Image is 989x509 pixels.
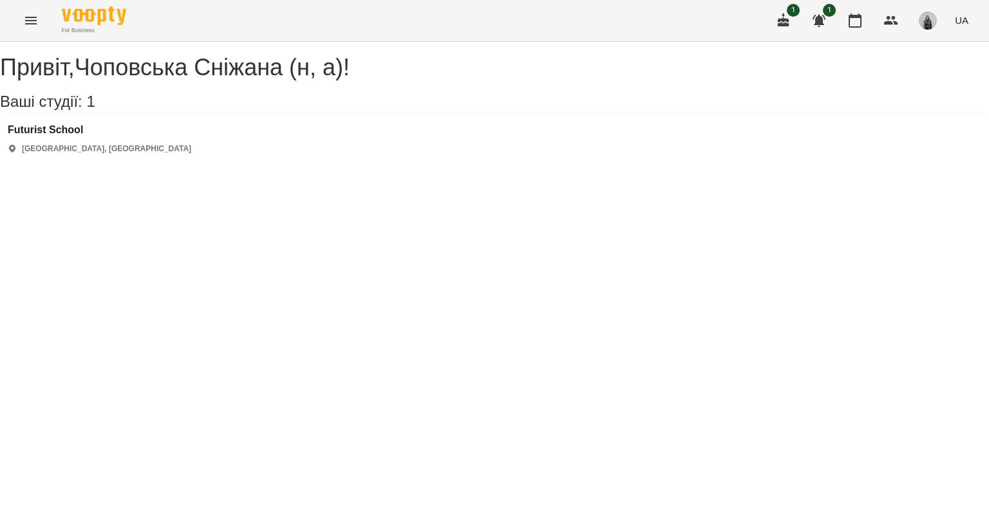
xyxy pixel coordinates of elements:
button: UA [950,8,974,32]
span: For Business [62,26,126,35]
button: Menu [15,5,46,36]
span: 1 [86,93,95,110]
p: [GEOGRAPHIC_DATA], [GEOGRAPHIC_DATA] [22,143,191,154]
span: 1 [823,4,836,17]
span: UA [955,14,968,27]
img: Voopty Logo [62,6,126,25]
span: 1 [787,4,800,17]
a: Futurist School [8,124,191,136]
img: 465148d13846e22f7566a09ee851606a.jpeg [919,12,937,30]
